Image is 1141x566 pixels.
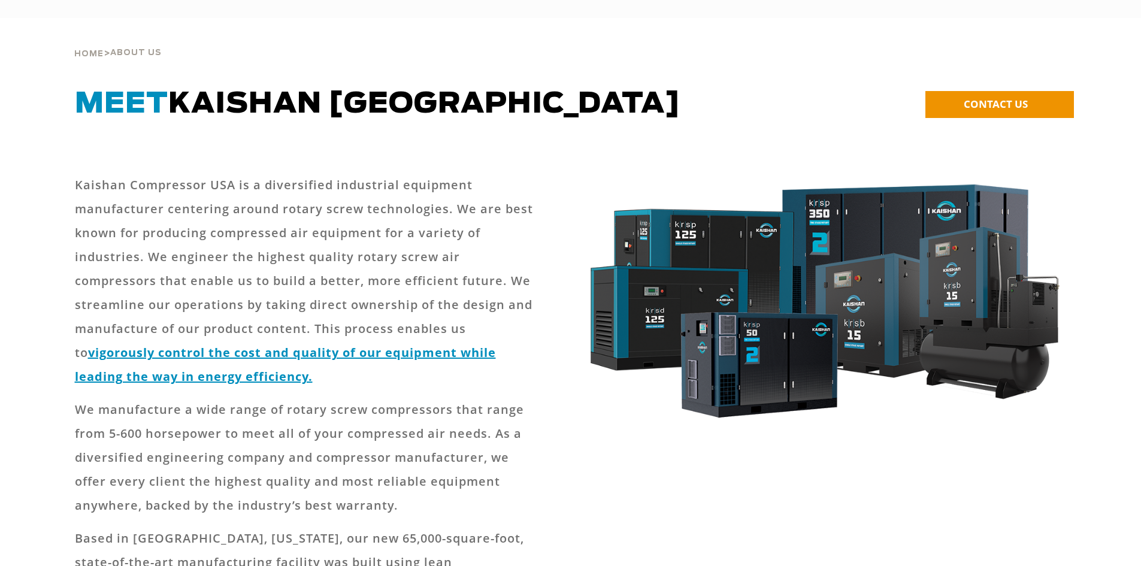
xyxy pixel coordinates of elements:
[75,90,168,119] span: Meet
[925,91,1074,118] a: CONTACT US
[75,90,681,119] span: Kaishan [GEOGRAPHIC_DATA]
[75,398,540,517] p: We manufacture a wide range of rotary screw compressors that range from 5-600 horsepower to meet ...
[74,18,162,63] div: >
[75,173,540,389] p: Kaishan Compressor USA is a diversified industrial equipment manufacturer centering around rotary...
[74,50,104,58] span: Home
[110,49,162,57] span: About Us
[75,344,496,385] a: vigorously control the cost and quality of our equipment while leading the way in energy efficiency.
[578,173,1067,438] img: krsb
[964,97,1028,111] span: CONTACT US
[74,48,104,59] a: Home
